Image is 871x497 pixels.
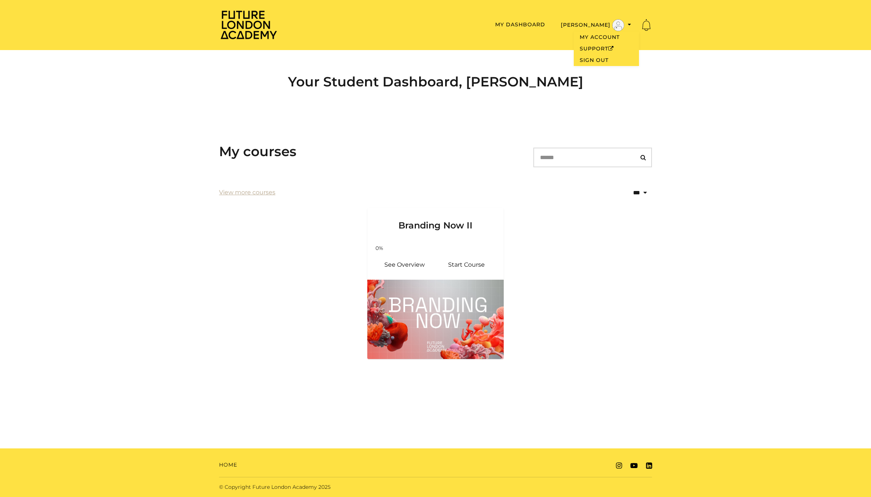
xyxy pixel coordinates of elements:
[367,208,504,240] a: Branding Now II
[495,21,545,28] a: My Dashboard
[219,10,278,40] img: Home Page
[574,55,639,66] a: Sign Out
[219,144,297,159] h3: My courses
[219,461,237,469] a: Home
[219,188,275,197] a: View more courses
[376,208,495,231] h3: Branding Now II
[435,256,498,274] a: Branding Now II: Resume Course
[373,256,435,274] a: Branding Now II: See Overview
[601,183,652,202] select: status
[219,74,652,90] h2: Your Student Dashboard, [PERSON_NAME]
[213,483,435,491] div: © Copyright Future London Academy 2025
[574,43,639,55] a: SupportOpen in a new window
[559,19,633,32] button: Toggle menu
[370,244,388,252] span: 0%
[574,32,639,43] a: My Account
[608,46,614,51] i: Open in a new window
